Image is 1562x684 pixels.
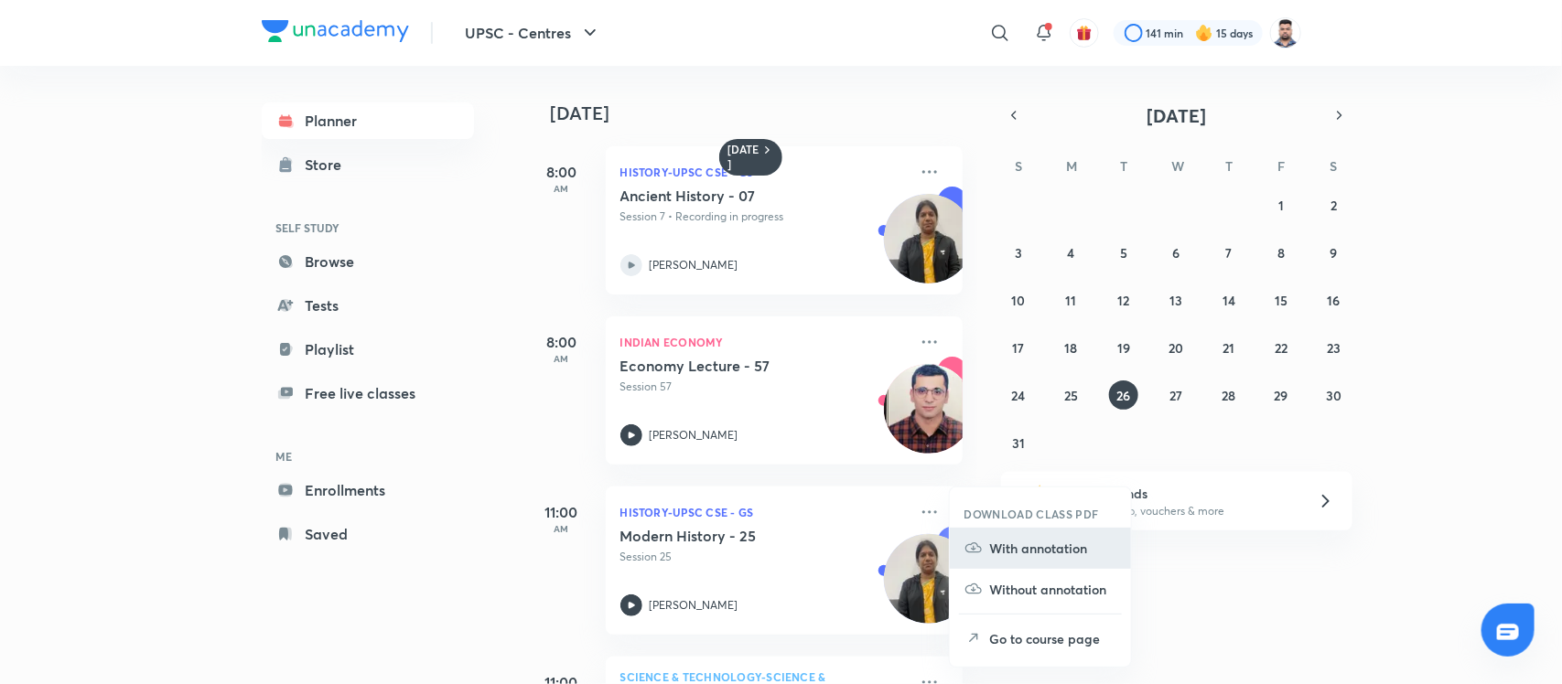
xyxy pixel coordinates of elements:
h4: [DATE] [551,102,981,124]
abbr: August 12, 2025 [1118,292,1130,309]
p: With annotation [990,539,1116,558]
span: [DATE] [1147,103,1206,128]
button: August 21, 2025 [1214,333,1244,362]
h6: Refer friends [1071,484,1296,503]
p: AM [525,523,598,534]
abbr: August 19, 2025 [1117,339,1130,357]
a: Planner [262,102,474,139]
p: Session 7 • Recording in progress [620,208,908,225]
button: August 19, 2025 [1109,333,1138,362]
button: August 17, 2025 [1004,333,1033,362]
abbr: August 20, 2025 [1169,339,1183,357]
abbr: August 2, 2025 [1330,197,1337,214]
p: AM [525,183,598,194]
abbr: August 8, 2025 [1277,244,1285,262]
p: History-UPSC CSE - GS [620,161,908,183]
img: Maharaj Singh [1270,17,1301,48]
abbr: Wednesday [1171,157,1184,175]
button: August 10, 2025 [1004,285,1033,315]
h6: DOWNLOAD CLASS PDF [964,506,1099,522]
abbr: August 14, 2025 [1223,292,1235,309]
abbr: Sunday [1015,157,1022,175]
a: Free live classes [262,375,474,411]
button: August 26, 2025 [1109,380,1138,410]
p: Indian Economy [620,331,908,353]
button: August 11, 2025 [1057,285,1086,315]
button: August 28, 2025 [1214,380,1244,410]
button: UPSC - Centres [455,15,612,51]
abbr: August 23, 2025 [1327,339,1341,357]
button: August 25, 2025 [1057,380,1086,410]
button: August 29, 2025 [1266,380,1296,410]
h5: Ancient History - 07 [620,187,848,205]
abbr: Thursday [1225,157,1233,175]
h5: 8:00 [525,331,598,353]
button: August 7, 2025 [1214,238,1244,267]
h5: 11:00 [525,501,598,523]
abbr: August 9, 2025 [1330,244,1338,262]
a: Tests [262,287,474,324]
a: Store [262,146,474,183]
h6: ME [262,441,474,472]
p: [PERSON_NAME] [650,257,738,273]
div: Store [306,154,353,176]
button: August 23, 2025 [1320,333,1349,362]
h6: SELF STUDY [262,212,474,243]
button: avatar [1070,18,1099,48]
button: August 30, 2025 [1320,380,1349,410]
abbr: August 11, 2025 [1066,292,1077,309]
abbr: August 28, 2025 [1222,387,1235,404]
abbr: August 5, 2025 [1120,244,1127,262]
abbr: August 10, 2025 [1012,292,1026,309]
button: August 13, 2025 [1161,285,1190,315]
abbr: August 27, 2025 [1169,387,1182,404]
h6: [DATE] [728,143,760,172]
abbr: Saturday [1330,157,1338,175]
h5: Economy Lecture - 57 [620,357,848,375]
abbr: August 26, 2025 [1117,387,1131,404]
button: August 27, 2025 [1161,380,1190,410]
button: August 12, 2025 [1109,285,1138,315]
a: Browse [262,243,474,280]
button: [DATE] [1027,102,1327,128]
abbr: August 16, 2025 [1328,292,1341,309]
a: Enrollments [262,472,474,508]
button: August 8, 2025 [1266,238,1296,267]
abbr: August 25, 2025 [1064,387,1078,404]
p: History-UPSC CSE - GS [620,501,908,523]
abbr: Friday [1277,157,1285,175]
p: Session 57 [620,379,908,395]
p: Without annotation [990,580,1116,599]
img: referral [1016,483,1052,519]
abbr: August 4, 2025 [1068,244,1075,262]
button: August 2, 2025 [1320,190,1349,219]
h5: 8:00 [525,161,598,183]
button: August 22, 2025 [1266,333,1296,362]
abbr: August 6, 2025 [1172,244,1180,262]
p: Session 25 [620,549,908,565]
p: Win a laptop, vouchers & more [1071,503,1296,519]
button: August 16, 2025 [1320,285,1349,315]
p: [PERSON_NAME] [650,427,738,444]
abbr: Monday [1067,157,1078,175]
abbr: August 17, 2025 [1013,339,1025,357]
button: August 14, 2025 [1214,285,1244,315]
abbr: August 13, 2025 [1169,292,1182,309]
button: August 18, 2025 [1057,333,1086,362]
img: streak [1195,24,1213,42]
abbr: August 22, 2025 [1275,339,1287,357]
button: August 3, 2025 [1004,238,1033,267]
abbr: Tuesday [1120,157,1127,175]
abbr: August 21, 2025 [1223,339,1234,357]
p: Go to course page [990,629,1116,648]
button: August 5, 2025 [1109,238,1138,267]
a: Saved [262,516,474,552]
p: [PERSON_NAME] [650,597,738,614]
abbr: August 1, 2025 [1278,197,1284,214]
abbr: August 7, 2025 [1225,244,1232,262]
button: August 20, 2025 [1161,333,1190,362]
p: AM [525,353,598,364]
a: Playlist [262,331,474,368]
button: August 9, 2025 [1320,238,1349,267]
a: Company Logo [262,20,409,47]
